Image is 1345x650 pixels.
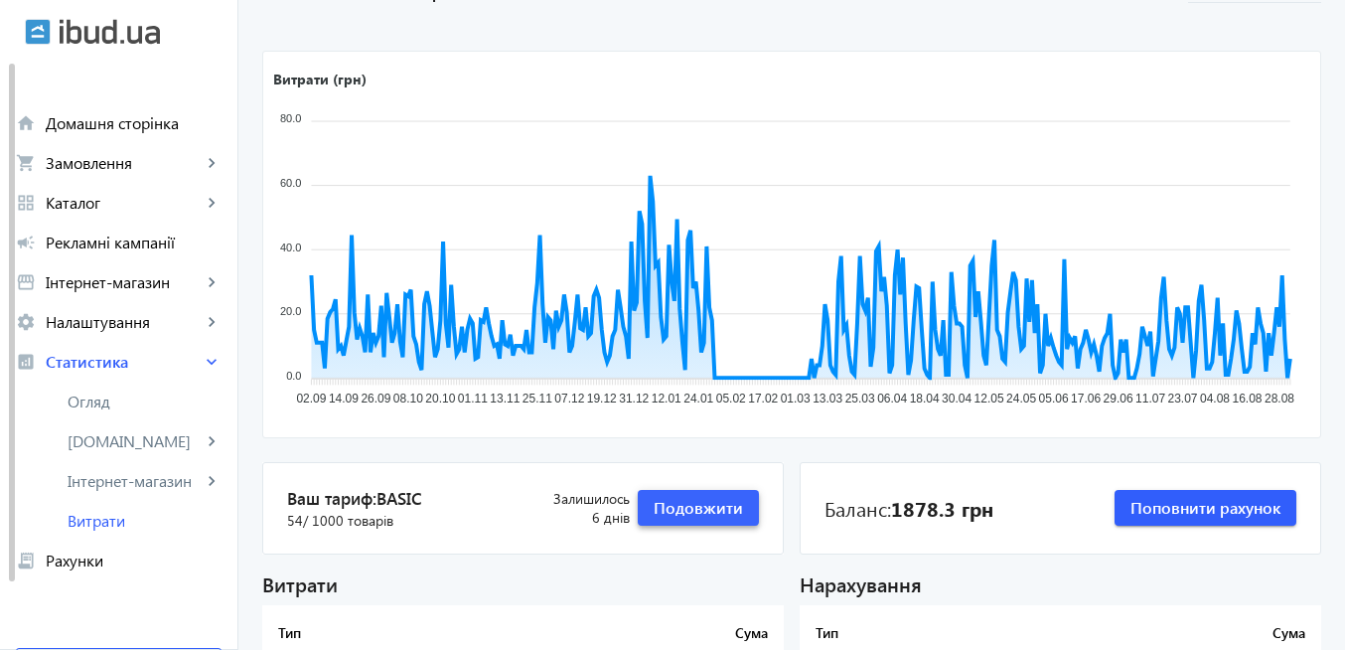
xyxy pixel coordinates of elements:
[683,393,713,406] tspan: 24.01
[1130,497,1280,519] span: Поповнити рахунок
[518,489,630,509] span: Залишилось
[68,471,202,491] span: Інтернет-магазин
[748,393,778,406] tspan: 17.02
[202,272,222,292] mat-icon: keyboard_arrow_right
[1200,393,1230,406] tspan: 04.08
[46,312,202,332] span: Налаштування
[813,393,842,406] tspan: 13.03
[638,490,759,526] button: Подовжити
[16,113,36,133] mat-icon: home
[824,494,993,522] div: Баланс:
[393,393,423,406] tspan: 08.10
[1232,393,1262,406] tspan: 16.08
[280,113,301,125] tspan: 80.0
[1265,393,1294,406] tspan: 28.08
[202,193,222,213] mat-icon: keyboard_arrow_right
[376,487,422,509] span: Basic
[68,431,202,451] span: [DOMAIN_NAME]
[619,393,649,406] tspan: 31.12
[554,393,584,406] tspan: 07.12
[68,392,222,411] span: Огляд
[652,393,681,406] tspan: 12.01
[46,352,202,372] span: Статистика
[16,193,36,213] mat-icon: grid_view
[361,393,390,406] tspan: 26.09
[16,551,36,570] mat-icon: receipt_long
[25,19,51,45] img: ibud.svg
[587,393,617,406] tspan: 19.12
[46,272,202,292] span: Інтернет-магазин
[46,233,222,252] span: Рекламні кампанії
[286,370,301,382] tspan: 0.0
[296,393,326,406] tspan: 02.09
[16,352,36,372] mat-icon: analytics
[974,393,1004,406] tspan: 12.05
[68,511,222,531] span: Витрати
[1104,393,1133,406] tspan: 29.06
[425,393,455,406] tspan: 20.10
[1006,393,1036,406] tspan: 24.05
[46,113,222,133] span: Домашня сторінка
[1039,393,1069,406] tspan: 05.06
[16,153,36,173] mat-icon: shopping_cart
[46,193,202,213] span: Каталог
[16,272,36,292] mat-icon: storefront
[654,497,743,519] span: Подовжити
[16,233,36,252] mat-icon: campaign
[202,431,222,451] mat-icon: keyboard_arrow_right
[490,393,520,406] tspan: 13.11
[280,177,301,189] tspan: 60.0
[716,393,746,406] tspan: 05.02
[202,352,222,372] mat-icon: keyboard_arrow_right
[877,393,907,406] tspan: 06.04
[1135,393,1165,406] tspan: 11.07
[202,153,222,173] mat-icon: keyboard_arrow_right
[280,306,301,318] tspan: 20.0
[329,393,359,406] tspan: 14.09
[287,511,393,531] span: 54
[46,153,202,173] span: Замовлення
[845,393,875,406] tspan: 25.03
[287,487,518,511] span: Ваш тариф:
[280,242,301,253] tspan: 40.0
[1071,393,1101,406] tspan: 17.06
[202,312,222,332] mat-icon: keyboard_arrow_right
[891,494,993,522] b: 1878.3 грн
[60,19,160,45] img: ibud_text.svg
[202,471,222,491] mat-icon: keyboard_arrow_right
[273,70,367,88] text: Витрати (грн)
[523,393,552,406] tspan: 25.11
[16,312,36,332] mat-icon: settings
[458,393,488,406] tspan: 01.11
[910,393,940,406] tspan: 18.04
[262,570,784,597] div: Витрати
[1168,393,1198,406] tspan: 23.07
[518,489,630,528] div: 6 днів
[942,393,971,406] tspan: 30.04
[781,393,811,406] tspan: 01.03
[800,570,1321,597] div: Нарахування
[46,551,222,570] span: Рахунки
[1115,490,1296,526] button: Поповнити рахунок
[303,511,393,530] span: / 1000 товарів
